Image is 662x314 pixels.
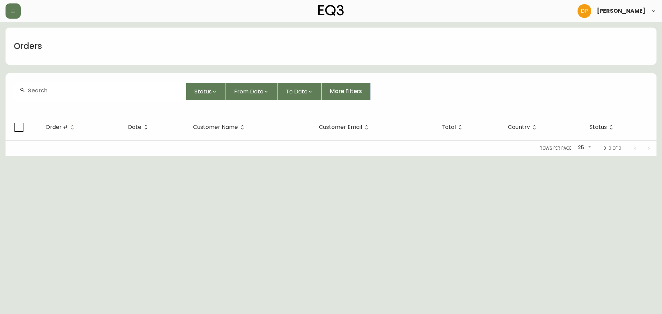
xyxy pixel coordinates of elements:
[194,87,212,96] span: Status
[318,5,344,16] img: logo
[578,4,591,18] img: b0154ba12ae69382d64d2f3159806b19
[590,125,607,129] span: Status
[278,83,322,100] button: To Date
[575,142,592,154] div: 25
[319,125,362,129] span: Customer Email
[590,124,616,130] span: Status
[193,124,247,130] span: Customer Name
[508,125,530,129] span: Country
[286,87,308,96] span: To Date
[234,87,263,96] span: From Date
[319,124,371,130] span: Customer Email
[330,88,362,95] span: More Filters
[14,40,42,52] h1: Orders
[46,125,68,129] span: Order #
[508,124,539,130] span: Country
[442,124,465,130] span: Total
[442,125,456,129] span: Total
[186,83,226,100] button: Status
[226,83,278,100] button: From Date
[540,145,572,151] p: Rows per page:
[128,124,150,130] span: Date
[46,124,77,130] span: Order #
[322,83,371,100] button: More Filters
[28,87,180,94] input: Search
[603,145,621,151] p: 0-0 of 0
[597,8,645,14] span: [PERSON_NAME]
[128,125,141,129] span: Date
[193,125,238,129] span: Customer Name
